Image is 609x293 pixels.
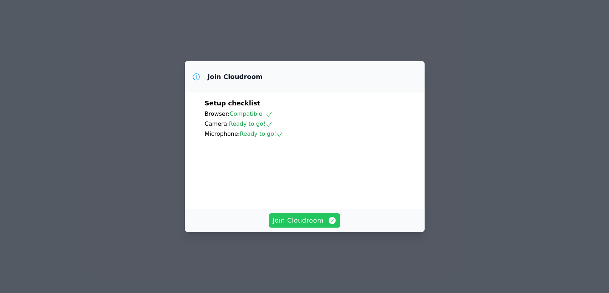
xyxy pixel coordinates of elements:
span: Microphone: [205,130,240,137]
span: Camera: [205,120,229,127]
h3: Join Cloudroom [208,73,263,81]
span: Join Cloudroom [273,215,336,225]
span: Setup checklist [205,99,260,107]
span: Ready to go! [240,130,283,137]
span: Browser: [205,110,230,117]
span: Compatible [229,110,273,117]
span: Ready to go! [229,120,273,127]
button: Join Cloudroom [269,213,340,228]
